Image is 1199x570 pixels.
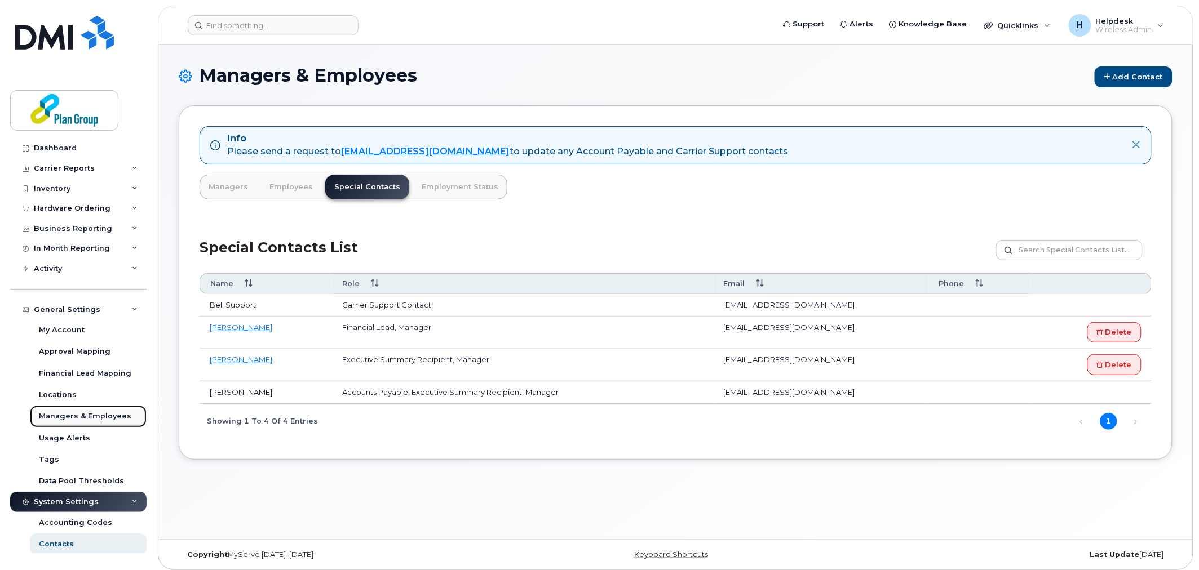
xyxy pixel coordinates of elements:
[179,65,1173,87] h1: Managers & Employees
[332,317,713,349] td: Financial Lead, Manager
[325,175,409,199] a: Special Contacts
[1090,550,1140,559] strong: Last Update
[713,349,929,381] td: [EMAIL_ADDRESS][DOMAIN_NAME]
[260,175,322,199] a: Employees
[179,550,510,559] div: MyServe [DATE]–[DATE]
[413,175,507,199] a: Employment Status
[1127,413,1144,430] a: Next
[713,294,929,317] td: [EMAIL_ADDRESS][DOMAIN_NAME]
[341,146,510,157] a: [EMAIL_ADDRESS][DOMAIN_NAME]
[929,273,1031,294] th: Phone: activate to sort column ascending
[1100,413,1117,430] a: 1
[187,550,228,559] strong: Copyright
[200,175,257,199] a: Managers
[210,355,272,364] a: [PERSON_NAME]
[713,381,929,404] td: [EMAIL_ADDRESS][DOMAIN_NAME]
[634,550,708,559] a: Keyboard Shortcuts
[841,550,1173,559] div: [DATE]
[200,294,332,317] td: Bell Support
[227,145,789,158] div: Please send a request to to update any Account Payable and Carrier Support contacts
[1073,413,1090,430] a: Previous
[332,381,713,404] td: Accounts Payable, Executive Summary Recipient, Manager
[1087,354,1142,375] a: Delete
[332,294,713,317] td: Carrier Support Contact
[713,273,929,294] th: Email: activate to sort column ascending
[200,240,358,273] h2: Special Contacts List
[713,317,929,349] td: [EMAIL_ADDRESS][DOMAIN_NAME]
[200,411,318,430] div: Showing 1 to 4 of 4 entries
[1087,322,1142,343] a: Delete
[200,381,332,404] td: [PERSON_NAME]
[332,273,713,294] th: Role: activate to sort column ascending
[1095,66,1173,87] a: Add Contact
[332,349,713,381] td: Executive Summary Recipient, Manager
[210,323,272,332] a: [PERSON_NAME]
[227,133,246,144] strong: Info
[200,273,332,294] th: Name: activate to sort column ascending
